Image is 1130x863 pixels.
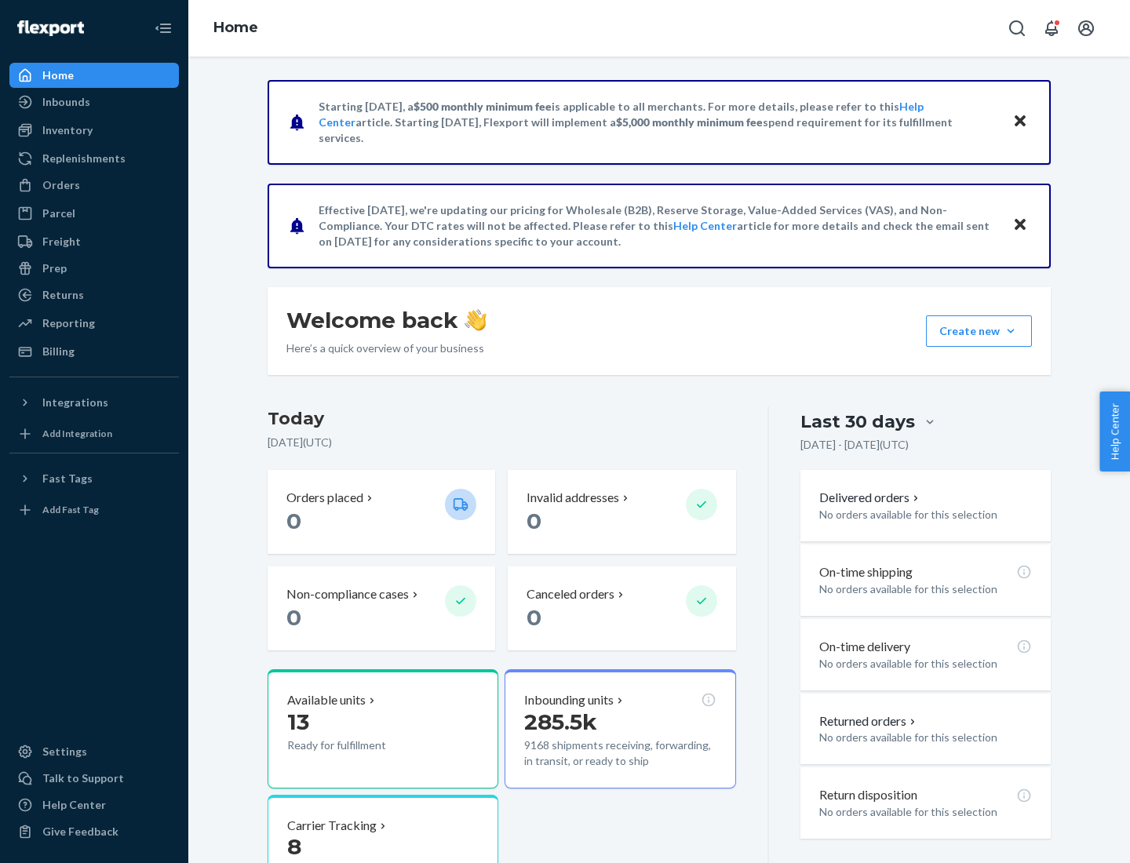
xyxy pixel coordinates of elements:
[9,146,179,171] a: Replenishments
[286,604,301,631] span: 0
[286,489,363,507] p: Orders placed
[268,669,498,788] button: Available units13Ready for fulfillment
[268,406,736,431] h3: Today
[800,410,915,434] div: Last 30 days
[819,581,1032,597] p: No orders available for this selection
[9,497,179,523] a: Add Fast Tag
[42,770,124,786] div: Talk to Support
[524,737,716,769] p: 9168 shipments receiving, forwarding, in transit, or ready to ship
[9,89,179,115] a: Inbounds
[42,67,74,83] div: Home
[1001,13,1033,44] button: Open Search Box
[9,256,179,281] a: Prep
[42,260,67,276] div: Prep
[9,819,179,844] button: Give Feedback
[9,739,179,764] a: Settings
[42,151,126,166] div: Replenishments
[42,471,93,486] div: Fast Tags
[414,100,552,113] span: $500 monthly minimum fee
[42,744,87,759] div: Settings
[465,309,487,331] img: hand-wave emoji
[673,219,737,232] a: Help Center
[42,344,75,359] div: Billing
[286,306,487,334] h1: Welcome back
[287,708,309,735] span: 13
[287,737,432,753] p: Ready for fulfillment
[42,395,108,410] div: Integrations
[42,503,99,516] div: Add Fast Tag
[1010,214,1030,237] button: Close
[17,20,84,36] img: Flexport logo
[42,206,75,221] div: Parcel
[819,786,917,804] p: Return disposition
[527,508,541,534] span: 0
[42,287,84,303] div: Returns
[9,63,179,88] a: Home
[268,470,495,554] button: Orders placed 0
[268,435,736,450] p: [DATE] ( UTC )
[819,730,1032,745] p: No orders available for this selection
[819,656,1032,672] p: No orders available for this selection
[9,339,179,364] a: Billing
[508,566,735,650] button: Canceled orders 0
[9,466,179,491] button: Fast Tags
[508,470,735,554] button: Invalid addresses 0
[800,437,909,453] p: [DATE] - [DATE] ( UTC )
[1036,13,1067,44] button: Open notifications
[9,201,179,226] a: Parcel
[524,708,597,735] span: 285.5k
[1070,13,1102,44] button: Open account menu
[286,340,487,356] p: Here’s a quick overview of your business
[527,585,614,603] p: Canceled orders
[42,234,81,249] div: Freight
[42,122,93,138] div: Inventory
[819,507,1032,523] p: No orders available for this selection
[1099,391,1130,472] button: Help Center
[9,766,179,791] a: Talk to Support
[42,824,118,839] div: Give Feedback
[527,604,541,631] span: 0
[148,13,179,44] button: Close Navigation
[213,19,258,36] a: Home
[819,563,913,581] p: On-time shipping
[9,118,179,143] a: Inventory
[819,804,1032,820] p: No orders available for this selection
[524,691,614,709] p: Inbounding units
[819,638,910,656] p: On-time delivery
[819,489,922,507] button: Delivered orders
[42,315,95,331] div: Reporting
[9,421,179,446] a: Add Integration
[286,585,409,603] p: Non-compliance cases
[9,311,179,336] a: Reporting
[1010,111,1030,133] button: Close
[9,792,179,817] a: Help Center
[819,712,919,730] button: Returned orders
[319,202,997,249] p: Effective [DATE], we're updating our pricing for Wholesale (B2B), Reserve Storage, Value-Added Se...
[616,115,763,129] span: $5,000 monthly minimum fee
[505,669,735,788] button: Inbounding units285.5k9168 shipments receiving, forwarding, in transit, or ready to ship
[9,173,179,198] a: Orders
[9,390,179,415] button: Integrations
[527,489,619,507] p: Invalid addresses
[268,566,495,650] button: Non-compliance cases 0
[287,691,366,709] p: Available units
[926,315,1032,347] button: Create new
[9,229,179,254] a: Freight
[42,177,80,193] div: Orders
[42,94,90,110] div: Inbounds
[42,427,112,440] div: Add Integration
[42,797,106,813] div: Help Center
[287,833,301,860] span: 8
[201,5,271,51] ol: breadcrumbs
[286,508,301,534] span: 0
[9,282,179,308] a: Returns
[319,99,997,146] p: Starting [DATE], a is applicable to all merchants. For more details, please refer to this article...
[287,817,377,835] p: Carrier Tracking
